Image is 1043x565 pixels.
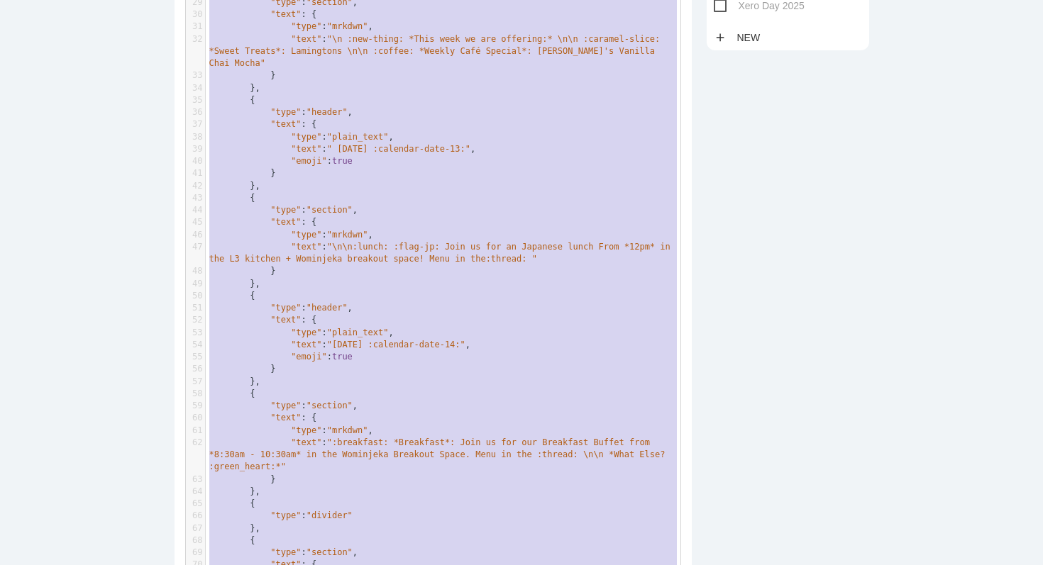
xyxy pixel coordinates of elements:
[186,167,205,179] div: 41
[209,242,676,264] span: :
[209,437,670,472] span: :
[186,498,205,510] div: 65
[270,413,301,423] span: "text"
[307,303,348,313] span: "header"
[332,156,353,166] span: true
[307,510,353,520] span: "divider"
[186,192,205,204] div: 43
[186,69,205,82] div: 33
[209,95,255,105] span: {
[186,376,205,388] div: 57
[186,535,205,547] div: 68
[209,9,317,19] span: : {
[186,106,205,118] div: 36
[209,303,353,313] span: : ,
[209,486,260,496] span: },
[270,510,301,520] span: "type"
[186,21,205,33] div: 31
[209,34,666,69] span: :
[270,205,301,215] span: "type"
[714,25,727,50] i: add
[209,168,276,178] span: }
[270,217,301,227] span: "text"
[209,242,676,264] span: "\n\n:lunch: :flag-jp: Join us for an Japanese lunch From *12pm* in the L3 kitchen + Wominjeka br...
[307,205,353,215] span: "section"
[186,131,205,143] div: 38
[209,83,260,93] span: },
[209,217,317,227] span: : {
[186,437,205,449] div: 62
[291,242,321,252] span: "text"
[209,205,358,215] span: : ,
[327,328,389,337] span: "plain_text"
[307,547,353,557] span: "section"
[307,107,348,117] span: "header"
[291,340,321,349] span: "text"
[186,204,205,216] div: 44
[291,352,327,362] span: "emoji"
[186,474,205,486] div: 63
[209,401,358,410] span: : ,
[209,70,276,80] span: }
[209,498,255,508] span: {
[270,107,301,117] span: "type"
[270,547,301,557] span: "type"
[291,21,321,31] span: "type"
[209,315,317,325] span: : {
[291,328,321,337] span: "type"
[327,144,470,154] span: " [DATE] :calendar-date-13:"
[209,376,260,386] span: },
[209,193,255,203] span: {
[209,34,666,69] span: "\n :new-thing: *This week we are offering:* \n\n :caramel-slice: *Sweet Treats*: Lamingtons \n\n...
[209,352,353,362] span: :
[291,156,327,166] span: "emoji"
[209,437,670,472] span: ":breakfast: *Breakfast*: Join us for our Breakfast Buffet from *8:30am - 10:30am* in the Wominje...
[209,156,353,166] span: :
[209,279,260,289] span: },
[209,132,394,142] span: : ,
[307,401,353,410] span: "section"
[186,94,205,106] div: 35
[270,303,301,313] span: "type"
[209,291,255,301] span: {
[186,155,205,167] div: 40
[270,9,301,19] span: "text"
[209,413,317,423] span: : {
[332,352,353,362] span: true
[186,118,205,130] div: 37
[186,327,205,339] div: 53
[186,9,205,21] div: 30
[186,314,205,326] div: 52
[186,486,205,498] div: 64
[327,21,368,31] span: "mrkdwn"
[186,363,205,375] div: 56
[209,523,260,533] span: },
[186,33,205,45] div: 32
[291,132,321,142] span: "type"
[186,241,205,253] div: 47
[209,144,476,154] span: : ,
[186,290,205,302] div: 50
[291,34,321,44] span: "text"
[209,425,373,435] span: : ,
[327,230,368,240] span: "mrkdwn"
[209,119,317,129] span: : {
[209,474,276,484] span: }
[186,339,205,351] div: 54
[209,107,353,117] span: : ,
[714,25,768,50] a: addNew
[186,412,205,424] div: 60
[186,522,205,535] div: 67
[186,278,205,290] div: 49
[327,425,368,435] span: "mrkdwn"
[270,315,301,325] span: "text"
[186,265,205,277] div: 48
[209,340,471,349] span: : ,
[186,388,205,400] div: 58
[186,143,205,155] div: 39
[327,340,465,349] span: "[DATE] :calendar-date-14:"
[186,400,205,412] div: 59
[291,230,321,240] span: "type"
[291,437,321,447] span: "text"
[209,230,373,240] span: : ,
